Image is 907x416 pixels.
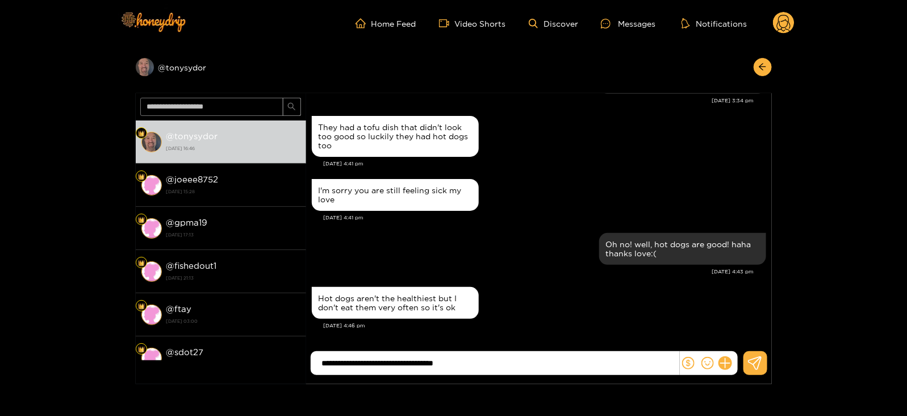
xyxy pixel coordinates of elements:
[141,218,162,239] img: conversation
[312,179,479,211] div: Aug. 20, 4:41 pm
[606,240,759,258] div: Oh no! well, hot dogs are good! haha thanks love:(
[754,58,772,76] button: arrow-left
[312,116,479,157] div: Aug. 20, 4:41 pm
[312,287,479,319] div: Aug. 20, 4:46 pm
[166,273,300,283] strong: [DATE] 21:13
[141,261,162,282] img: conversation
[319,123,472,150] div: They had a tofu dish that didn't look too good so luckily they had hot dogs too
[319,294,472,312] div: Hot dogs aren't the healthiest but I don't eat them very often so it's ok
[138,260,145,267] img: Fan Level
[324,214,766,222] div: [DATE] 4:41 pm
[312,268,754,276] div: [DATE] 4:43 pm
[324,160,766,168] div: [DATE] 4:41 pm
[758,63,767,72] span: arrow-left
[439,18,455,28] span: video-camera
[599,233,766,265] div: Aug. 20, 4:43 pm
[283,98,301,116] button: search
[166,174,219,184] strong: @ joeee8752
[678,18,750,29] button: Notifications
[136,58,306,76] div: @tonysydor
[324,322,766,330] div: [DATE] 4:46 pm
[356,18,416,28] a: Home Feed
[529,19,578,28] a: Discover
[141,348,162,368] img: conversation
[166,316,300,326] strong: [DATE] 03:00
[312,97,754,105] div: [DATE] 3:34 pm
[166,143,300,153] strong: [DATE] 16:46
[319,186,472,204] div: I'm sorry you are still feeling sick my love
[138,303,145,310] img: Fan Level
[166,230,300,240] strong: [DATE] 17:13
[138,130,145,137] img: Fan Level
[138,173,145,180] img: Fan Level
[701,357,714,369] span: smile
[356,18,371,28] span: home
[141,305,162,325] img: conversation
[680,355,697,372] button: dollar
[166,347,204,357] strong: @ sdot27
[682,357,695,369] span: dollar
[138,217,145,223] img: Fan Level
[439,18,506,28] a: Video Shorts
[141,132,162,152] img: conversation
[166,131,218,141] strong: @ tonysydor
[166,186,300,197] strong: [DATE] 15:28
[166,304,192,314] strong: @ ftay
[141,175,162,195] img: conversation
[166,218,208,227] strong: @ gpma19
[166,261,217,271] strong: @ fishedout1
[138,346,145,353] img: Fan Level
[601,17,655,30] div: Messages
[287,102,296,112] span: search
[166,359,300,369] strong: [DATE] 09:30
